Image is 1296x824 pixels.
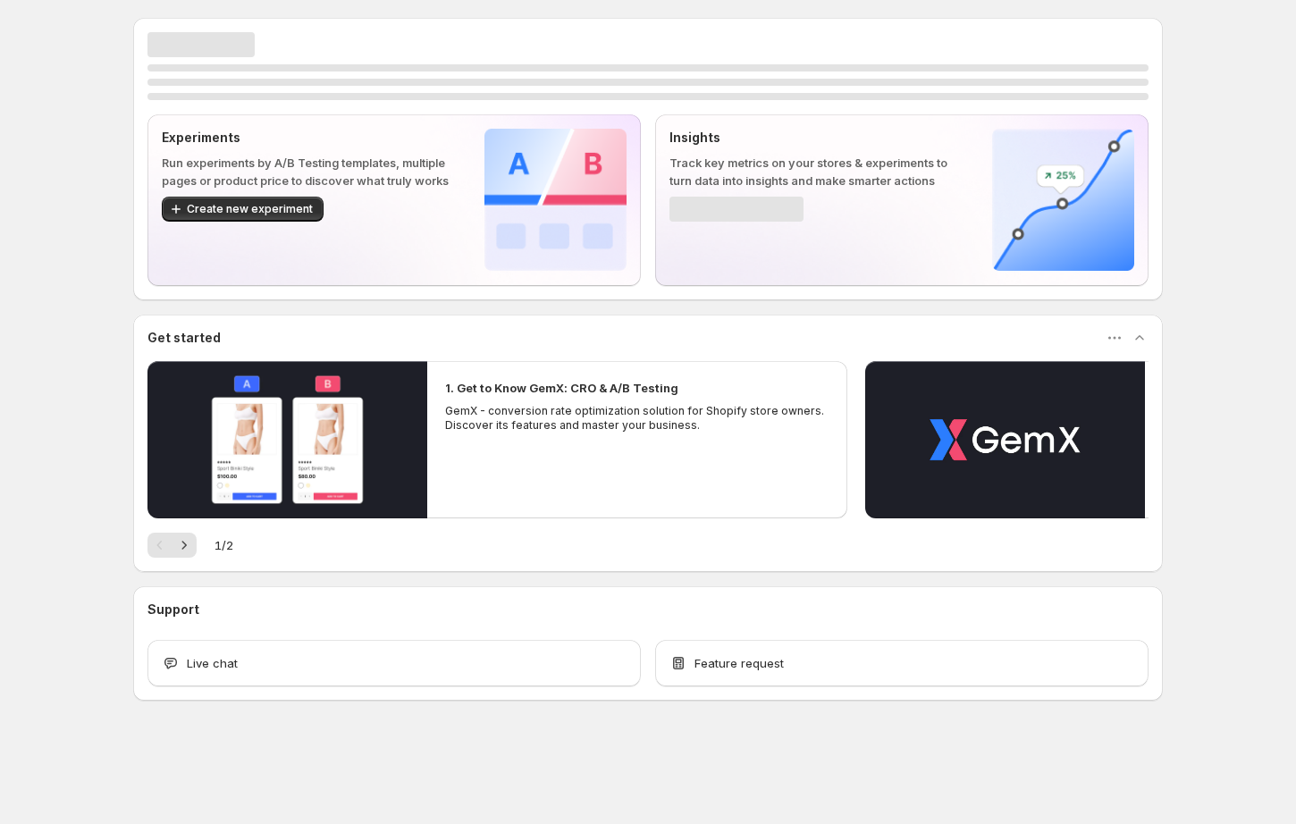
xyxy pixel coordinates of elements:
h2: 1. Get to Know GemX: CRO & A/B Testing [445,379,678,397]
button: Play video [147,361,427,518]
h3: Get started [147,329,221,347]
button: Next [172,533,197,558]
span: Create new experiment [187,202,313,216]
span: Live chat [187,654,238,672]
img: Insights [992,129,1134,271]
p: Experiments [162,129,456,147]
p: GemX - conversion rate optimization solution for Shopify store owners. Discover its features and ... [445,404,829,433]
nav: Pagination [147,533,197,558]
span: 1 / 2 [215,536,233,554]
span: Feature request [694,654,784,672]
p: Run experiments by A/B Testing templates, multiple pages or product price to discover what truly ... [162,154,456,189]
button: Create new experiment [162,197,324,222]
h3: Support [147,601,199,618]
p: Insights [669,129,964,147]
img: Experiments [484,129,627,271]
button: Play video [865,361,1145,518]
p: Track key metrics on your stores & experiments to turn data into insights and make smarter actions [669,154,964,189]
